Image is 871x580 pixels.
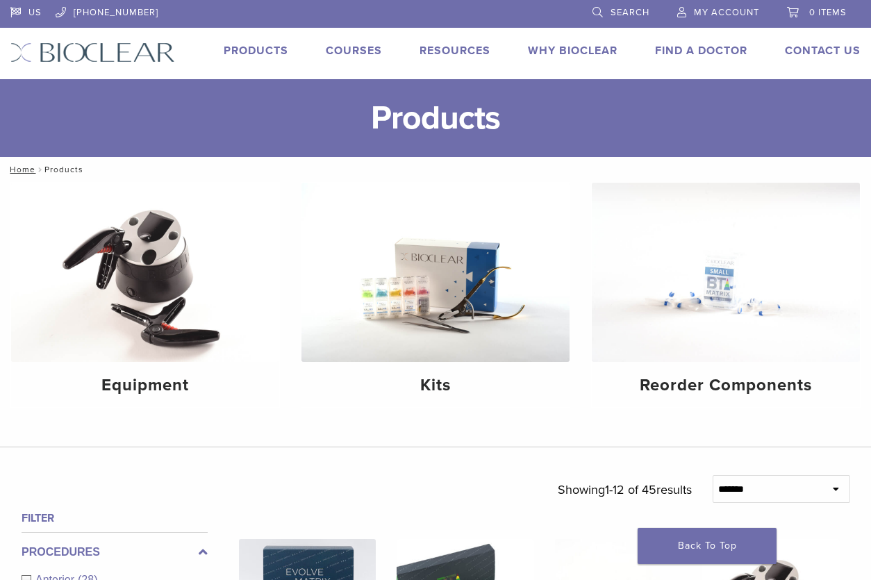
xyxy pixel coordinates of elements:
[558,475,692,504] p: Showing results
[11,183,279,407] a: Equipment
[603,373,849,398] h4: Reorder Components
[592,183,860,407] a: Reorder Components
[224,44,288,58] a: Products
[638,528,777,564] a: Back To Top
[694,7,759,18] span: My Account
[611,7,649,18] span: Search
[655,44,747,58] a: Find A Doctor
[605,482,656,497] span: 1-12 of 45
[313,373,558,398] h4: Kits
[22,373,268,398] h4: Equipment
[785,44,861,58] a: Contact Us
[301,183,570,407] a: Kits
[10,42,175,63] img: Bioclear
[326,44,382,58] a: Courses
[528,44,617,58] a: Why Bioclear
[11,183,279,362] img: Equipment
[6,165,35,174] a: Home
[35,166,44,173] span: /
[809,7,847,18] span: 0 items
[22,544,208,561] label: Procedures
[301,183,570,362] img: Kits
[22,510,208,527] h4: Filter
[592,183,860,362] img: Reorder Components
[420,44,490,58] a: Resources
